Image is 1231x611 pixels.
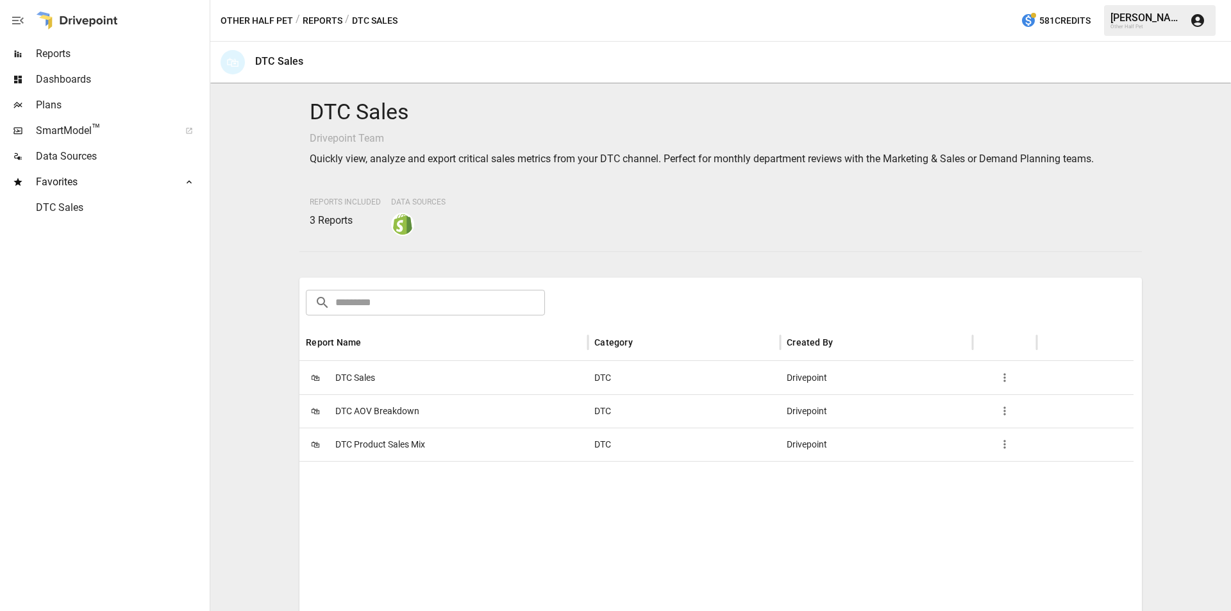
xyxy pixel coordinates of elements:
div: / [345,13,349,29]
button: Reports [303,13,342,29]
span: DTC Sales [36,200,207,215]
span: Plans [36,97,207,113]
span: DTC AOV Breakdown [335,395,419,428]
div: 🛍 [221,50,245,74]
button: Sort [834,333,852,351]
button: Sort [362,333,380,351]
div: [PERSON_NAME] [1110,12,1182,24]
span: 581 Credits [1039,13,1091,29]
div: DTC [588,394,780,428]
div: DTC [588,361,780,394]
span: SmartModel [36,123,171,138]
div: DTC [588,428,780,461]
div: Drivepoint [780,361,973,394]
span: Favorites [36,174,171,190]
span: 🛍 [306,435,325,454]
div: Category [594,337,632,347]
span: 🛍 [306,368,325,387]
span: Dashboards [36,72,207,87]
p: 3 Reports [310,213,381,228]
span: Reports Included [310,197,381,206]
p: Drivepoint Team [310,131,1131,146]
div: Report Name [306,337,361,347]
div: Drivepoint [780,394,973,428]
div: Drivepoint [780,428,973,461]
h4: DTC Sales [310,99,1131,126]
p: Quickly view, analyze and export critical sales metrics from your DTC channel. Perfect for monthl... [310,151,1131,167]
div: / [296,13,300,29]
button: Sort [634,333,652,351]
div: DTC Sales [255,55,303,67]
span: Data Sources [36,149,207,164]
div: Other Half Pet [1110,24,1182,29]
span: ™ [92,121,101,137]
img: shopify [392,214,413,235]
button: 581Credits [1016,9,1096,33]
span: Data Sources [391,197,446,206]
span: 🛍 [306,401,325,421]
button: Other Half Pet [221,13,293,29]
span: Reports [36,46,207,62]
div: Created By [787,337,833,347]
span: DTC Sales [335,362,375,394]
span: DTC Product Sales Mix [335,428,425,461]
